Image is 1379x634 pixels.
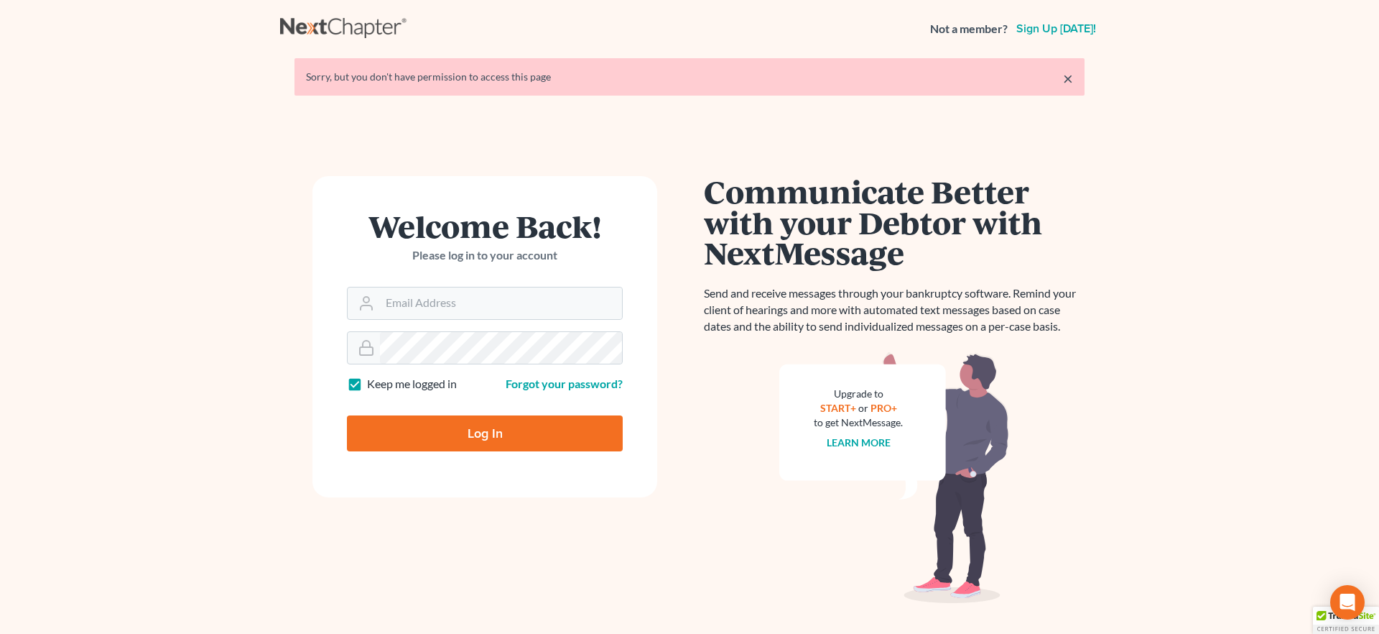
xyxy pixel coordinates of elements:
[347,211,623,242] h1: Welcome Back!
[380,288,622,319] input: Email Address
[704,176,1085,268] h1: Communicate Better with your Debtor with NextMessage
[1013,23,1099,35] a: Sign up [DATE]!
[779,352,1009,604] img: nextmessage_bg-59042aed3d76b12b5cd301f8e5b87938c9018125f34e5fa2b7a6b67550977c72.svg
[347,415,623,451] input: Log In
[858,402,868,414] span: or
[1063,70,1073,87] a: ×
[814,415,903,430] div: to get NextMessage.
[930,21,1008,37] strong: Not a member?
[827,436,891,449] a: Learn more
[367,376,457,392] label: Keep me logged in
[814,387,903,401] div: Upgrade to
[1330,585,1365,620] div: Open Intercom Messenger
[870,402,897,414] a: PRO+
[506,377,623,390] a: Forgot your password?
[1313,607,1379,634] div: TrustedSite Certified
[306,70,1073,84] div: Sorry, but you don't have permission to access this page
[347,247,623,264] p: Please log in to your account
[704,285,1085,335] p: Send and receive messages through your bankruptcy software. Remind your client of hearings and mo...
[820,402,856,414] a: START+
